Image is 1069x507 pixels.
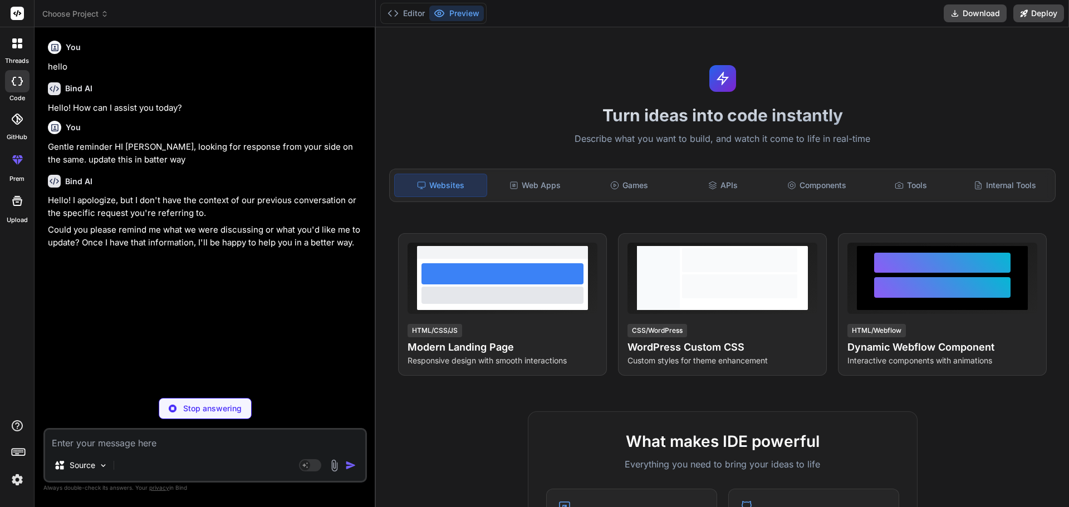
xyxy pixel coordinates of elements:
[328,459,341,472] img: attachment
[345,460,356,471] img: icon
[546,430,899,453] h2: What makes IDE powerful
[383,105,1062,125] h1: Turn ideas into code instantly
[944,4,1007,22] button: Download
[42,8,109,19] span: Choose Project
[408,339,597,355] h4: Modern Landing Page
[394,174,487,197] div: Websites
[383,6,429,21] button: Editor
[677,174,769,197] div: APIs
[48,194,365,219] p: Hello! I apologize, but I don't have the context of our previous conversation or the specific req...
[627,339,817,355] h4: WordPress Custom CSS
[9,174,24,184] label: prem
[48,102,365,115] p: Hello! How can I assist you today?
[383,132,1062,146] p: Describe what you want to build, and watch it come to life in real-time
[70,460,95,471] p: Source
[583,174,675,197] div: Games
[847,355,1037,366] p: Interactive components with animations
[627,355,817,366] p: Custom styles for theme enhancement
[66,42,81,53] h6: You
[489,174,581,197] div: Web Apps
[546,457,899,471] p: Everything you need to bring your ideas to life
[627,324,687,337] div: CSS/WordPress
[408,324,462,337] div: HTML/CSS/JS
[9,93,25,103] label: code
[865,174,957,197] div: Tools
[8,470,27,489] img: settings
[99,461,108,470] img: Pick Models
[408,355,597,366] p: Responsive design with smooth interactions
[5,56,29,66] label: threads
[65,83,92,94] h6: Bind AI
[183,403,242,414] p: Stop answering
[48,141,365,166] p: Gentle reminder HI [PERSON_NAME], looking for response from your side on the same. update this in...
[771,174,863,197] div: Components
[66,122,81,133] h6: You
[429,6,484,21] button: Preview
[48,61,365,73] p: hello
[959,174,1051,197] div: Internal Tools
[65,176,92,187] h6: Bind AI
[1013,4,1064,22] button: Deploy
[48,224,365,249] p: Could you please remind me what we were discussing or what you'd like me to update? Once I have t...
[847,339,1037,355] h4: Dynamic Webflow Component
[7,132,27,142] label: GitHub
[7,215,28,225] label: Upload
[43,483,367,493] p: Always double-check its answers. Your in Bind
[847,324,906,337] div: HTML/Webflow
[149,484,169,491] span: privacy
